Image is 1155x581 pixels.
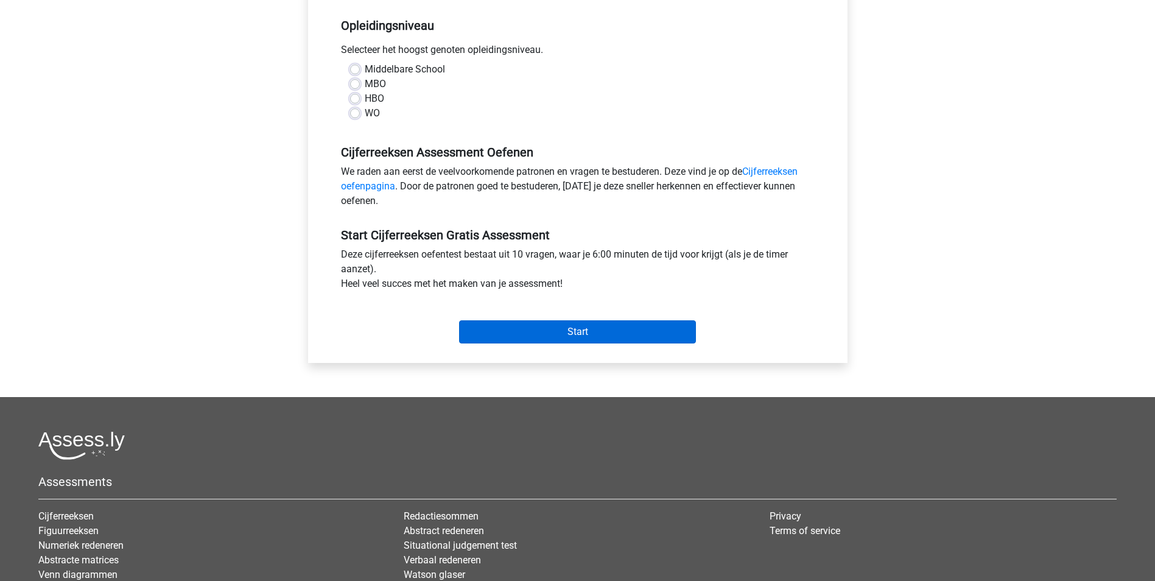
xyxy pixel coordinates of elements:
img: Assessly logo [38,431,125,460]
a: Venn diagrammen [38,569,118,580]
div: Deze cijferreeksen oefentest bestaat uit 10 vragen, waar je 6:00 minuten de tijd voor krijgt (als... [332,247,824,296]
h5: Assessments [38,474,1117,489]
a: Privacy [770,510,801,522]
label: HBO [365,91,384,106]
h5: Cijferreeksen Assessment Oefenen [341,145,815,160]
h5: Start Cijferreeksen Gratis Assessment [341,228,815,242]
div: Selecteer het hoogst genoten opleidingsniveau. [332,43,824,62]
label: MBO [365,77,386,91]
h5: Opleidingsniveau [341,13,815,38]
a: Terms of service [770,525,840,537]
label: Middelbare School [365,62,445,77]
div: We raden aan eerst de veelvoorkomende patronen en vragen te bestuderen. Deze vind je op de . Door... [332,164,824,213]
a: Abstracte matrices [38,554,119,566]
a: Cijferreeksen [38,510,94,522]
a: Abstract redeneren [404,525,484,537]
input: Start [459,320,696,343]
label: WO [365,106,380,121]
a: Watson glaser [404,569,465,580]
a: Redactiesommen [404,510,479,522]
a: Situational judgement test [404,540,517,551]
a: Figuurreeksen [38,525,99,537]
a: Verbaal redeneren [404,554,481,566]
a: Numeriek redeneren [38,540,124,551]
